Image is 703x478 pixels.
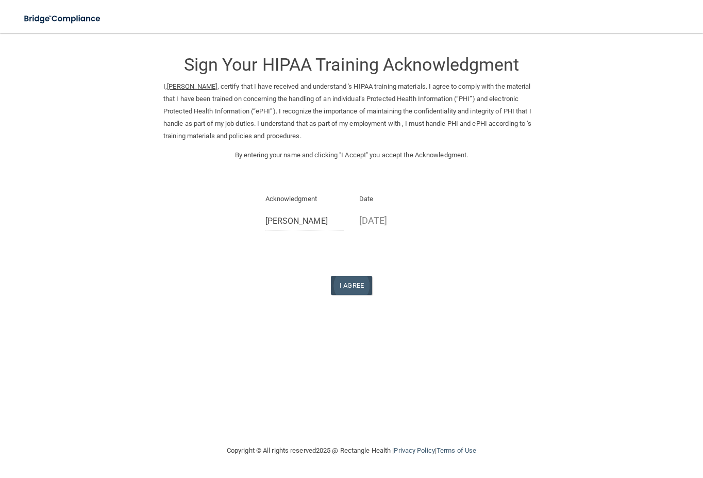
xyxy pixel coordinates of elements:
img: bridge_compliance_login_screen.278c3ca4.svg [15,8,110,29]
p: Acknowledgment [265,193,344,205]
p: I, , certify that I have received and understand 's HIPAA training materials. I agree to comply w... [163,80,540,142]
input: Full Name [265,212,344,231]
button: I Agree [331,276,372,295]
p: By entering your name and clicking "I Accept" you accept the Acknowledgment. [163,149,540,161]
h3: Sign Your HIPAA Training Acknowledgment [163,55,540,74]
a: Terms of Use [437,447,476,454]
p: [DATE] [359,212,438,229]
div: Copyright © All rights reserved 2025 @ Rectangle Health | | [163,434,540,467]
p: Date [359,193,438,205]
ins: [PERSON_NAME] [167,83,217,90]
a: Privacy Policy [394,447,434,454]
